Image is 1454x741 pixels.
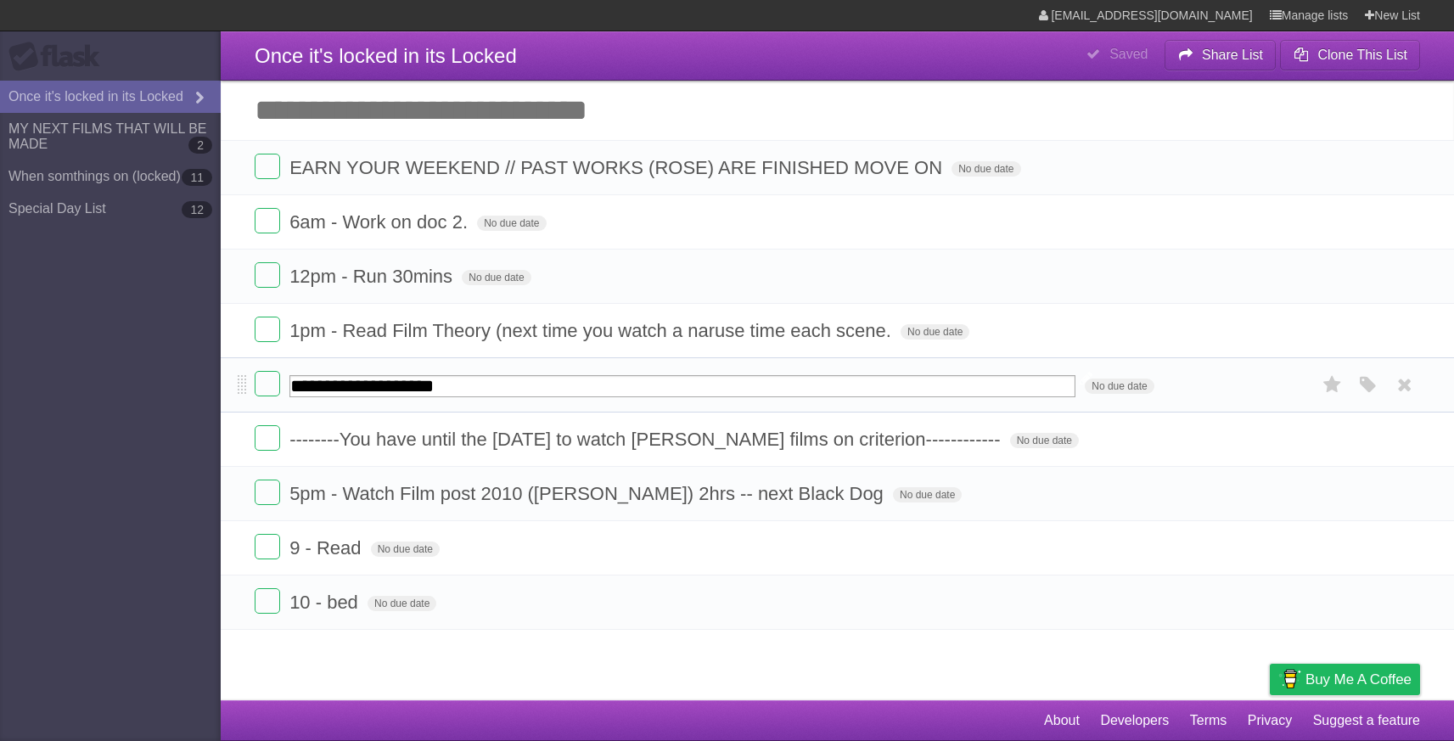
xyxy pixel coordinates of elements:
span: Once it's locked in its Locked [255,44,517,67]
label: Done [255,588,280,614]
label: Done [255,480,280,505]
span: No due date [1085,379,1154,394]
img: Buy me a coffee [1278,665,1301,693]
span: Buy me a coffee [1305,665,1412,694]
span: No due date [1010,433,1079,448]
label: Done [255,371,280,396]
b: Saved [1109,47,1148,61]
a: Buy me a coffee [1270,664,1420,695]
span: No due date [901,324,969,340]
label: Done [255,154,280,179]
span: 10 - bed [289,592,362,613]
button: Share List [1165,40,1277,70]
span: 1pm - Read Film Theory (next time you watch a naruse time each scene. [289,320,895,341]
span: 12pm - Run 30mins [289,266,457,287]
a: Developers [1100,705,1169,737]
a: Terms [1190,705,1227,737]
b: 11 [182,169,212,186]
span: No due date [462,270,531,285]
b: 2 [188,137,212,154]
label: Done [255,534,280,559]
span: No due date [371,542,440,557]
b: Clone This List [1317,48,1407,62]
b: 12 [182,201,212,218]
a: Suggest a feature [1313,705,1420,737]
span: 6am - Work on doc 2. [289,211,472,233]
a: Privacy [1248,705,1292,737]
span: --------You have until the [DATE] to watch [PERSON_NAME] films on criterion------------ [289,429,1004,450]
span: No due date [952,161,1020,177]
span: No due date [893,487,962,502]
label: Done [255,317,280,342]
label: Done [255,208,280,233]
span: EARN YOUR WEEKEND // PAST WORKS (ROSE) ARE FINISHED MOVE ON [289,157,946,178]
span: No due date [368,596,436,611]
button: Clone This List [1280,40,1420,70]
label: Done [255,425,280,451]
span: 9 - Read [289,537,365,559]
label: Star task [1316,371,1349,399]
label: Done [255,262,280,288]
b: Share List [1202,48,1263,62]
div: Flask [8,42,110,72]
span: No due date [477,216,546,231]
a: About [1044,705,1080,737]
span: 5pm - Watch Film post 2010 ([PERSON_NAME]) 2hrs -- next Black Dog [289,483,888,504]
